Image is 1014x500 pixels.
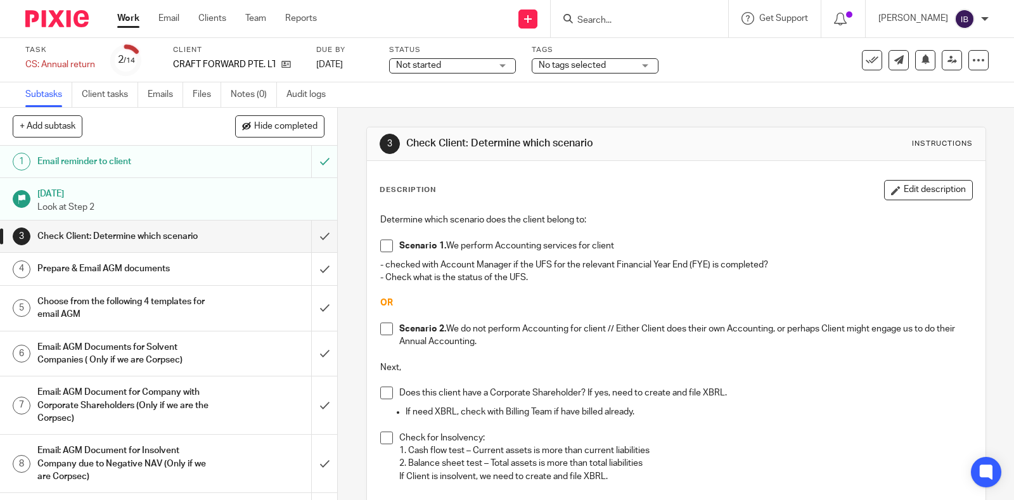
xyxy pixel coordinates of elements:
[399,444,972,457] p: 1. Cash flow test – Current assets is more than current liabilities
[13,299,30,317] div: 5
[25,10,89,27] img: Pixie
[25,45,95,55] label: Task
[380,185,436,195] p: Description
[25,58,95,71] div: CS: Annual return
[759,14,808,23] span: Get Support
[380,259,972,271] p: - checked with Account Manager if the UFS for the relevant Financial Year End (FYE) is completed?
[389,45,516,55] label: Status
[173,45,300,55] label: Client
[316,60,343,69] span: [DATE]
[245,12,266,25] a: Team
[316,45,373,55] label: Due by
[37,441,212,486] h1: Email: AGM Document for Insolvent Company due to Negative NAV (Only if we are Corpsec)
[148,82,183,107] a: Emails
[193,82,221,107] a: Files
[878,12,948,25] p: [PERSON_NAME]
[25,82,72,107] a: Subtasks
[82,82,138,107] a: Client tasks
[118,53,135,67] div: 2
[912,139,973,149] div: Instructions
[539,61,606,70] span: No tags selected
[380,298,393,307] span: OR
[37,227,212,246] h1: Check Client: Determine which scenario
[532,45,658,55] label: Tags
[399,323,972,349] p: We do not perform Accounting for client // Either Client does their own Accounting, or perhaps Cl...
[286,82,335,107] a: Audit logs
[380,271,972,284] p: - Check what is the status of the UFS.
[13,260,30,278] div: 4
[37,184,325,200] h1: [DATE]
[231,82,277,107] a: Notes (0)
[37,201,325,214] p: Look at Step 2
[380,361,972,374] p: Next,
[399,470,972,483] p: If Client is insolvent, we need to create and file XBRL.
[406,406,972,418] p: If need XBRL, check with Billing Team if have billed already.
[399,240,972,252] p: We perform Accounting services for client
[399,457,972,470] p: 2. Balance sheet test – Total assets is more than total liabilities
[254,122,318,132] span: Hide completed
[285,12,317,25] a: Reports
[37,259,212,278] h1: Prepare & Email AGM documents
[399,387,972,399] p: Does this client have a Corporate Shareholder? If yes, need to create and file XBRL.
[235,115,324,137] button: Hide completed
[576,15,690,27] input: Search
[13,228,30,245] div: 3
[399,324,446,333] strong: Scenario 2.
[399,432,972,444] p: Check for Insolvency:
[884,180,973,200] button: Edit description
[954,9,975,29] img: svg%3E
[13,115,82,137] button: + Add subtask
[13,397,30,414] div: 7
[124,57,135,64] small: /14
[198,12,226,25] a: Clients
[13,345,30,362] div: 6
[173,58,275,71] p: CRAFT FORWARD PTE. LTD.
[37,383,212,428] h1: Email: AGM Document for Company with Corporate Shareholders (Only if we are the Corpsec)
[406,137,703,150] h1: Check Client: Determine which scenario
[37,152,212,171] h1: Email reminder to client
[399,241,446,250] strong: Scenario 1.
[13,455,30,473] div: 8
[37,292,212,324] h1: Choose from the following 4 templates for email AGM
[158,12,179,25] a: Email
[13,153,30,170] div: 1
[37,338,212,370] h1: Email: AGM Documents for Solvent Companies ( Only if we are Corpsec)
[117,12,139,25] a: Work
[380,134,400,154] div: 3
[380,214,972,226] p: Determine which scenario does the client belong to:
[396,61,441,70] span: Not started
